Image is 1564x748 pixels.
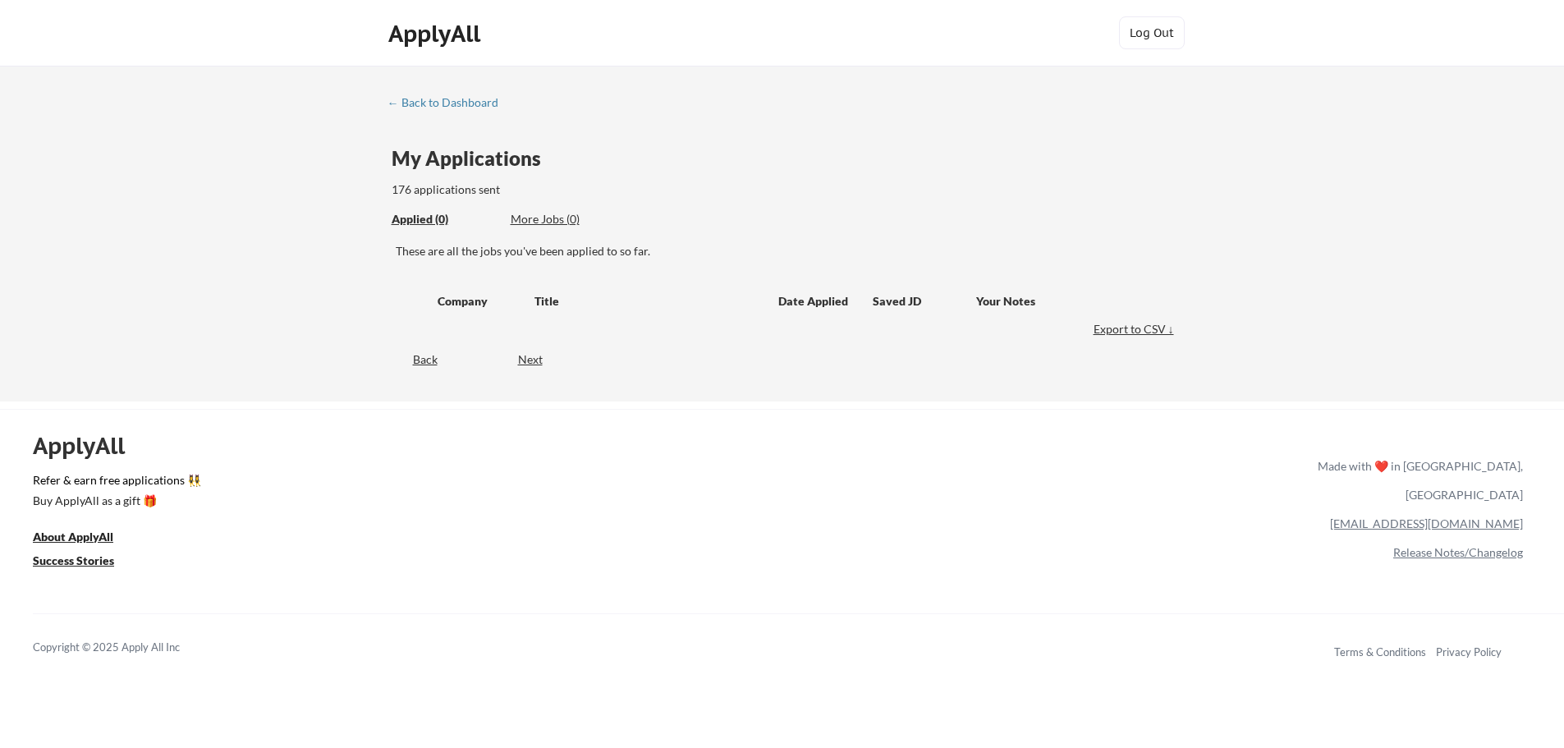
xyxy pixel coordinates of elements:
[1436,645,1502,659] a: Privacy Policy
[33,640,222,656] div: Copyright © 2025 Apply All Inc
[518,351,562,368] div: Next
[388,20,485,48] div: ApplyAll
[534,293,763,310] div: Title
[33,492,197,512] a: Buy ApplyAll as a gift 🎁
[33,495,197,507] div: Buy ApplyAll as a gift 🎁
[511,211,631,228] div: These are job applications we think you'd be a good fit for, but couldn't apply you to automatica...
[388,351,438,368] div: Back
[33,432,144,460] div: ApplyAll
[33,553,114,567] u: Success Stories
[392,211,498,227] div: Applied (0)
[778,293,851,310] div: Date Applied
[976,293,1163,310] div: Your Notes
[388,97,511,108] div: ← Back to Dashboard
[1311,452,1523,509] div: Made with ❤️ in [GEOGRAPHIC_DATA], [GEOGRAPHIC_DATA]
[392,149,554,168] div: My Applications
[388,96,511,112] a: ← Back to Dashboard
[1393,545,1523,559] a: Release Notes/Changelog
[1334,645,1426,659] a: Terms & Conditions
[511,211,631,227] div: More Jobs (0)
[1094,321,1178,337] div: Export to CSV ↓
[33,475,975,492] a: Refer & earn free applications 👯‍♀️
[396,243,1178,259] div: These are all the jobs you've been applied to so far.
[33,530,113,544] u: About ApplyAll
[33,552,136,572] a: Success Stories
[1119,16,1185,49] button: Log Out
[392,181,709,198] div: 176 applications sent
[1330,516,1523,530] a: [EMAIL_ADDRESS][DOMAIN_NAME]
[873,286,976,315] div: Saved JD
[33,528,136,548] a: About ApplyAll
[392,211,498,228] div: These are all the jobs you've been applied to so far.
[438,293,520,310] div: Company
